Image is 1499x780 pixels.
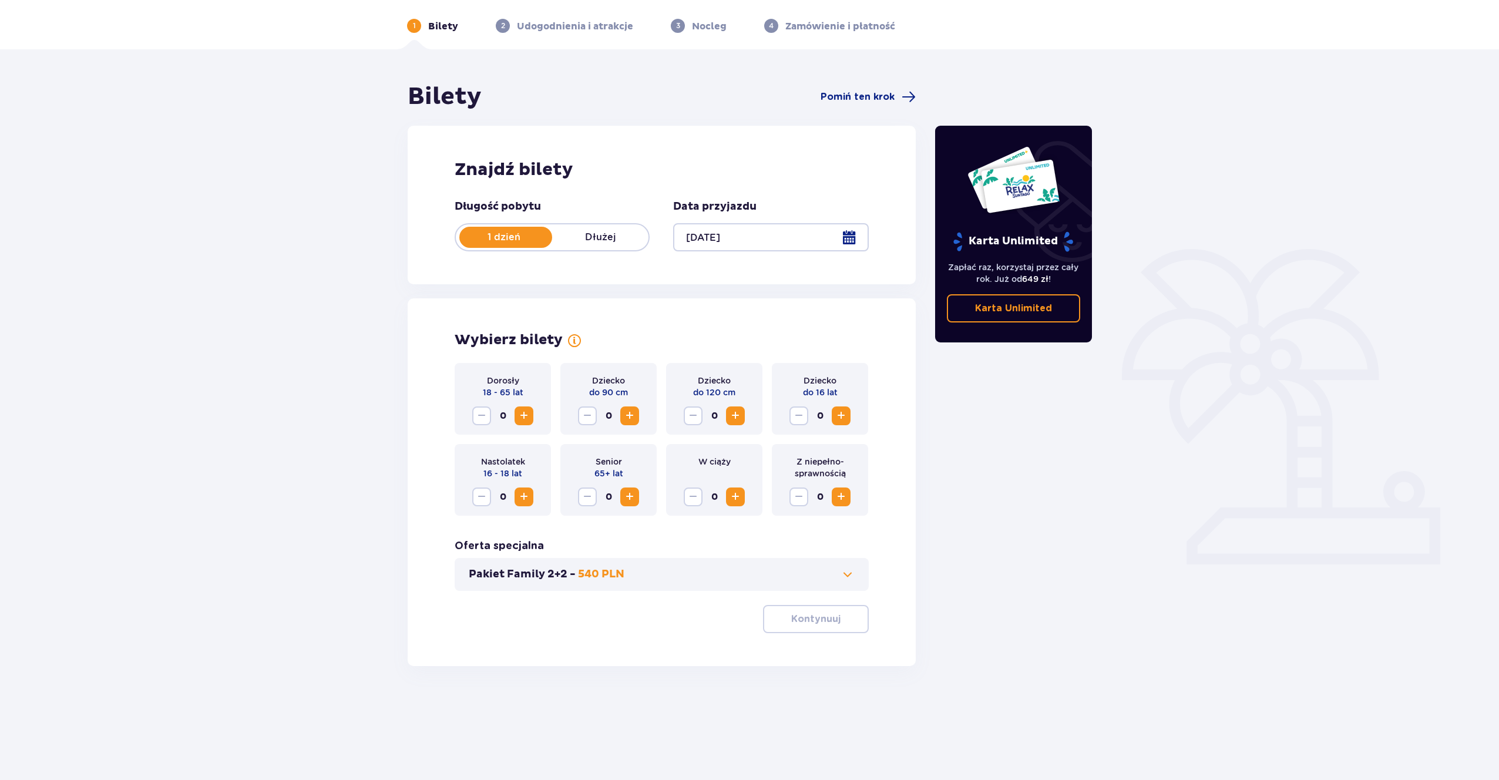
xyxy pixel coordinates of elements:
p: 1 dzień [456,231,552,244]
p: 540 PLN [578,567,624,581]
p: do 16 lat [803,386,838,398]
span: 649 zł [1022,274,1048,284]
button: Increase [515,487,533,506]
p: do 90 cm [589,386,628,398]
p: W ciąży [698,456,731,468]
p: Karta Unlimited [952,231,1074,252]
button: Decrease [472,406,491,425]
button: Increase [620,487,639,506]
button: Increase [620,406,639,425]
p: Kontynuuj [791,613,841,626]
button: Increase [726,487,745,506]
p: Dziecko [698,375,731,386]
span: 0 [599,487,618,506]
p: Data przyjazdu [673,200,757,214]
span: Pomiń ten krok [821,90,895,103]
button: Increase [832,406,851,425]
p: Zamówienie i płatność [785,20,895,33]
button: Decrease [789,406,808,425]
span: 0 [811,406,829,425]
button: Kontynuuj [763,605,869,633]
p: 3 [676,21,680,31]
p: 4 [769,21,774,31]
button: Increase [726,406,745,425]
p: Oferta specjalna [455,539,544,553]
span: 0 [599,406,618,425]
span: 0 [705,487,724,506]
p: Wybierz bilety [455,331,563,349]
p: Dziecko [592,375,625,386]
span: 0 [705,406,724,425]
p: Zapłać raz, korzystaj przez cały rok. Już od ! [947,261,1081,285]
button: Decrease [578,406,597,425]
button: Decrease [684,487,703,506]
p: Senior [596,456,622,468]
p: 2 [501,21,505,31]
p: Karta Unlimited [975,302,1052,315]
p: Udogodnienia i atrakcje [517,20,633,33]
p: Dziecko [804,375,836,386]
p: Długość pobytu [455,200,541,214]
p: Dorosły [487,375,519,386]
p: Z niepełno­sprawnością [781,456,859,479]
span: 0 [493,487,512,506]
button: Decrease [472,487,491,506]
p: do 120 cm [693,386,735,398]
button: Decrease [684,406,703,425]
button: Pakiet Family 2+2 -540 PLN [469,567,855,581]
button: Decrease [789,487,808,506]
p: 18 - 65 lat [483,386,523,398]
button: Decrease [578,487,597,506]
p: 1 [413,21,416,31]
h1: Bilety [408,82,482,112]
span: 0 [493,406,512,425]
button: Increase [832,487,851,506]
p: Bilety [428,20,458,33]
h2: Znajdź bilety [455,159,869,181]
p: Pakiet Family 2+2 - [469,567,576,581]
p: Nastolatek [481,456,525,468]
p: Nocleg [692,20,727,33]
p: Dłużej [552,231,648,244]
a: Karta Unlimited [947,294,1081,322]
p: 16 - 18 lat [483,468,522,479]
p: 65+ lat [594,468,623,479]
span: 0 [811,487,829,506]
a: Pomiń ten krok [821,90,916,104]
button: Increase [515,406,533,425]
